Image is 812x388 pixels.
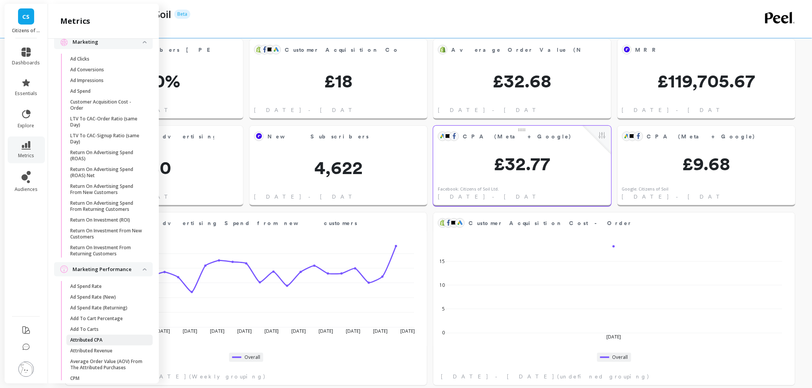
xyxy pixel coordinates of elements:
span: CPA (Meta + Google) [463,131,582,142]
span: Return On Advertising Spend from new customers [101,218,398,229]
p: Return On Advertising Spend (ROAS) [70,150,144,162]
span: explore [18,123,35,129]
p: LTV To CAC-Signup Ratio (same Day) [70,133,144,145]
span: dashboards [12,60,40,66]
span: (Weekly grouping) [189,373,266,380]
span: Customer Acquisition Cost - Order [285,44,398,55]
span: [DATE] - [DATE] [441,373,555,380]
p: Ad Spend [70,88,91,94]
span: £32.77 [433,155,611,173]
span: Return On Advertising Spend from new customers [101,219,357,227]
span: [DATE] - [DATE] [254,106,368,114]
p: Return On Investment (ROI) [70,217,130,223]
p: Marketing [73,38,143,46]
span: Overall [612,354,628,360]
p: Beta [174,10,190,19]
span: New Subscribers [267,133,369,141]
p: Attributed CPA [70,337,102,343]
span: 4,622 [249,158,427,177]
p: Marketing Performance [73,266,143,273]
p: Ad Clicks [70,56,89,62]
span: MRR [635,44,766,55]
p: Average Order Value (AOV) From The Attributed Purchases [70,358,144,371]
span: Overall [244,354,260,360]
p: Ad Spend Rate (Returning) [70,305,127,311]
span: [DATE] - [DATE] [438,193,552,201]
span: £18 [249,72,427,90]
span: Customer Acquisition Cost - Order [469,218,766,229]
span: Average Order Value (New) [451,46,616,54]
span: CS [23,12,30,21]
span: CPA (Meta + Google) [647,131,766,142]
p: Return On Advertising Spend From Returning Customers [70,200,144,212]
span: CPA (Meta + Google) [463,133,572,141]
span: Customer Acquisition Cost - Order [469,219,632,227]
span: [DATE] - [DATE] [438,106,552,114]
img: profile picture [18,362,34,377]
span: (undefined grouping) [557,373,650,380]
img: down caret icon [143,41,147,43]
p: Return On Investment From New Customers [70,228,144,240]
span: £32.68 [433,72,611,90]
p: Return On Investment From Returning Customers [70,245,144,257]
span: [DATE] - [DATE] [254,193,368,201]
p: Return On Advertising Spend From New Customers [70,183,144,196]
span: New Subscribers [267,131,398,142]
p: Add To Cart Percentage [70,316,123,322]
p: Ad Impressions [70,77,104,84]
span: essentials [15,90,37,97]
div: Google: Citizens of Soil [622,186,669,192]
span: [DATE] - [DATE] [622,106,736,114]
p: Add To Carts [70,326,99,332]
p: LTV To CAC-Order Ratio (same Day) [70,116,144,128]
span: metrics [18,153,34,159]
span: MRR [635,46,661,54]
span: audiences [15,186,38,192]
span: £9.68 [617,155,795,173]
img: navigation item icon [60,38,68,46]
span: CPA (Meta + Google) [647,133,756,141]
img: down caret icon [143,268,147,271]
div: Facebook: Citizens of Soil Ltd. [438,186,499,192]
p: Attributed Revenue [70,348,112,354]
p: Ad Conversions [70,67,104,73]
span: £119,705.67 [617,72,795,90]
p: Ad Spend Rate [70,283,102,289]
p: Citizens of Soil [12,28,40,34]
p: CPM [70,375,79,381]
span: [DATE] - [DATE] [622,193,736,201]
span: Average Order Value (New) [451,44,582,55]
p: Return On Advertising Spend (ROAS) Net [70,166,144,179]
img: navigation item icon [60,265,68,273]
p: Customer Acquisition Cost - Order [70,99,144,111]
h2: metrics [60,16,90,26]
p: Ad Spend Rate (New) [70,294,116,300]
span: Customer Acquisition Cost - Order [285,46,449,54]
